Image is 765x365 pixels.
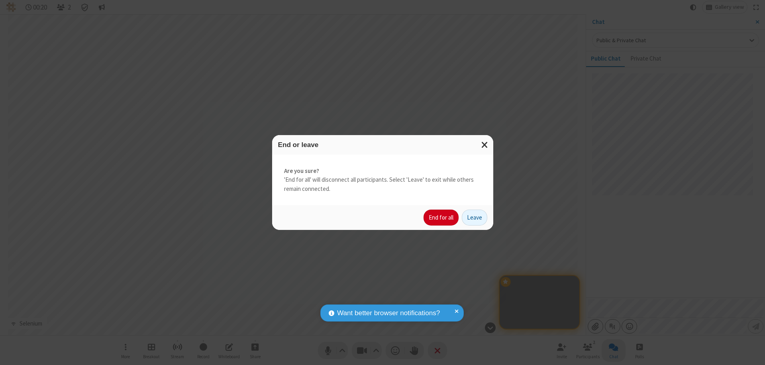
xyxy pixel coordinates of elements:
button: Leave [462,210,487,226]
button: Close modal [477,135,493,155]
strong: Are you sure? [284,167,481,176]
span: Want better browser notifications? [337,308,440,318]
div: 'End for all' will disconnect all participants. Select 'Leave' to exit while others remain connec... [272,155,493,206]
h3: End or leave [278,141,487,149]
button: End for all [424,210,459,226]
